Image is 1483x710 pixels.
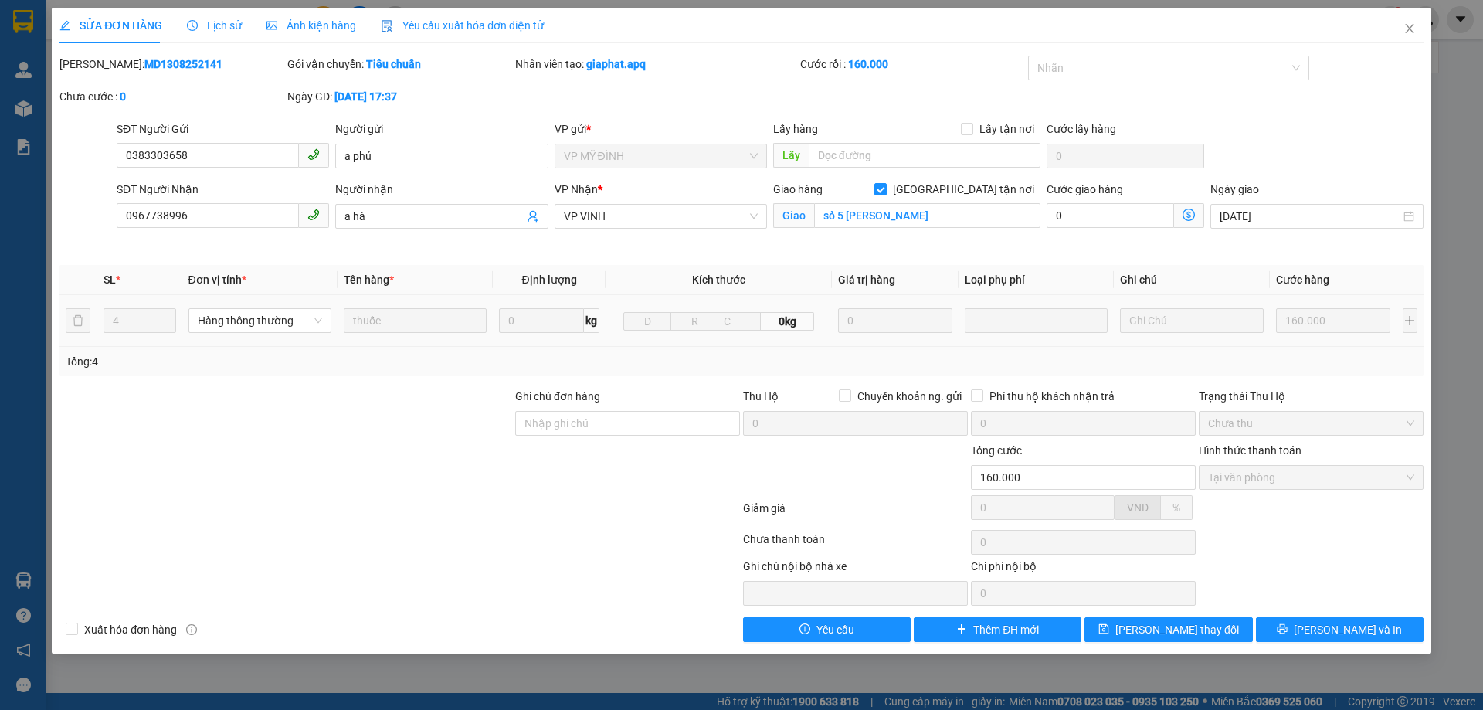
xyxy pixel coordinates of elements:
[959,265,1114,295] th: Loại phụ phí
[586,58,646,70] b: giaphat.apq
[838,308,953,333] input: 0
[848,58,888,70] b: 160.000
[366,58,421,70] b: Tiêu chuẩn
[851,388,968,405] span: Chuyển khoản ng. gửi
[381,19,544,32] span: Yêu cầu xuất hóa đơn điện tử
[973,121,1040,138] span: Lấy tận nơi
[1199,444,1301,457] label: Hình thức thanh toán
[773,183,823,195] span: Giao hàng
[104,273,116,286] span: SL
[1127,501,1149,514] span: VND
[956,623,967,636] span: plus
[1115,621,1239,638] span: [PERSON_NAME] thay đổi
[555,183,598,195] span: VP Nhận
[1047,183,1123,195] label: Cước giao hàng
[743,390,779,403] span: Thu Hộ
[838,273,895,286] span: Giá trị hàng
[773,143,809,168] span: Lấy
[1172,501,1180,514] span: %
[887,181,1040,198] span: [GEOGRAPHIC_DATA] tận nơi
[307,148,320,161] span: phone
[814,203,1040,228] input: Giao tận nơi
[1277,623,1288,636] span: printer
[1276,308,1391,333] input: 0
[1403,308,1417,333] button: plus
[800,56,1025,73] div: Cước rồi :
[1220,208,1400,225] input: Ngày giao
[66,353,572,370] div: Tổng: 4
[521,273,576,286] span: Định lượng
[623,312,671,331] input: D
[186,624,197,635] span: info-circle
[287,56,512,73] div: Gói vận chuyển:
[266,19,356,32] span: Ảnh kiện hàng
[1120,308,1263,333] input: Ghi Chú
[743,558,968,581] div: Ghi chú nội bộ nhà xe
[1114,265,1269,295] th: Ghi chú
[692,273,745,286] span: Kích thước
[515,390,600,403] label: Ghi chú đơn hàng
[515,56,797,73] div: Nhân viên tạo:
[1183,209,1195,221] span: dollar-circle
[743,617,911,642] button: exclamation-circleYêu cầu
[344,273,394,286] span: Tên hàng
[515,411,740,436] input: Ghi chú đơn hàng
[335,121,548,138] div: Người gửi
[741,531,969,558] div: Chưa thanh toán
[287,88,512,105] div: Ngày GD:
[555,121,767,138] div: VP gửi
[188,273,246,286] span: Đơn vị tính
[144,58,222,70] b: MD1308252141
[670,312,718,331] input: R
[1208,412,1414,435] span: Chưa thu
[198,309,322,332] span: Hàng thông thường
[1388,8,1431,51] button: Close
[78,621,183,638] span: Xuất hóa đơn hàng
[527,210,539,223] span: user-add
[1084,617,1252,642] button: save[PERSON_NAME] thay đổi
[266,20,277,31] span: picture
[59,20,70,31] span: edit
[1294,621,1402,638] span: [PERSON_NAME] và In
[799,623,810,636] span: exclamation-circle
[564,144,758,168] span: VP MỸ ĐÌNH
[971,558,1196,581] div: Chi phí nội bộ
[741,500,969,527] div: Giảm giá
[584,308,599,333] span: kg
[1403,22,1416,35] span: close
[59,88,284,105] div: Chưa cước :
[59,19,162,32] span: SỬA ĐƠN HÀNG
[718,312,761,331] input: C
[809,143,1040,168] input: Dọc đường
[971,444,1022,457] span: Tổng cước
[973,621,1039,638] span: Thêm ĐH mới
[914,617,1081,642] button: plusThêm ĐH mới
[1256,617,1424,642] button: printer[PERSON_NAME] và In
[307,209,320,221] span: phone
[773,123,818,135] span: Lấy hàng
[66,308,90,333] button: delete
[1047,123,1116,135] label: Cước lấy hàng
[564,205,758,228] span: VP VINH
[120,90,126,103] b: 0
[1276,273,1329,286] span: Cước hàng
[344,308,487,333] input: VD: Bàn, Ghế
[334,90,397,103] b: [DATE] 17:37
[1047,144,1204,168] input: Cước lấy hàng
[117,181,329,198] div: SĐT Người Nhận
[1199,388,1424,405] div: Trạng thái Thu Hộ
[983,388,1121,405] span: Phí thu hộ khách nhận trả
[1210,183,1259,195] label: Ngày giao
[761,312,813,331] span: 0kg
[773,203,814,228] span: Giao
[1208,466,1414,489] span: Tại văn phòng
[187,19,242,32] span: Lịch sử
[335,181,548,198] div: Người nhận
[187,20,198,31] span: clock-circle
[117,121,329,138] div: SĐT Người Gửi
[59,56,284,73] div: [PERSON_NAME]:
[1047,203,1174,228] input: Cước giao hàng
[381,20,393,32] img: icon
[816,621,854,638] span: Yêu cầu
[1098,623,1109,636] span: save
